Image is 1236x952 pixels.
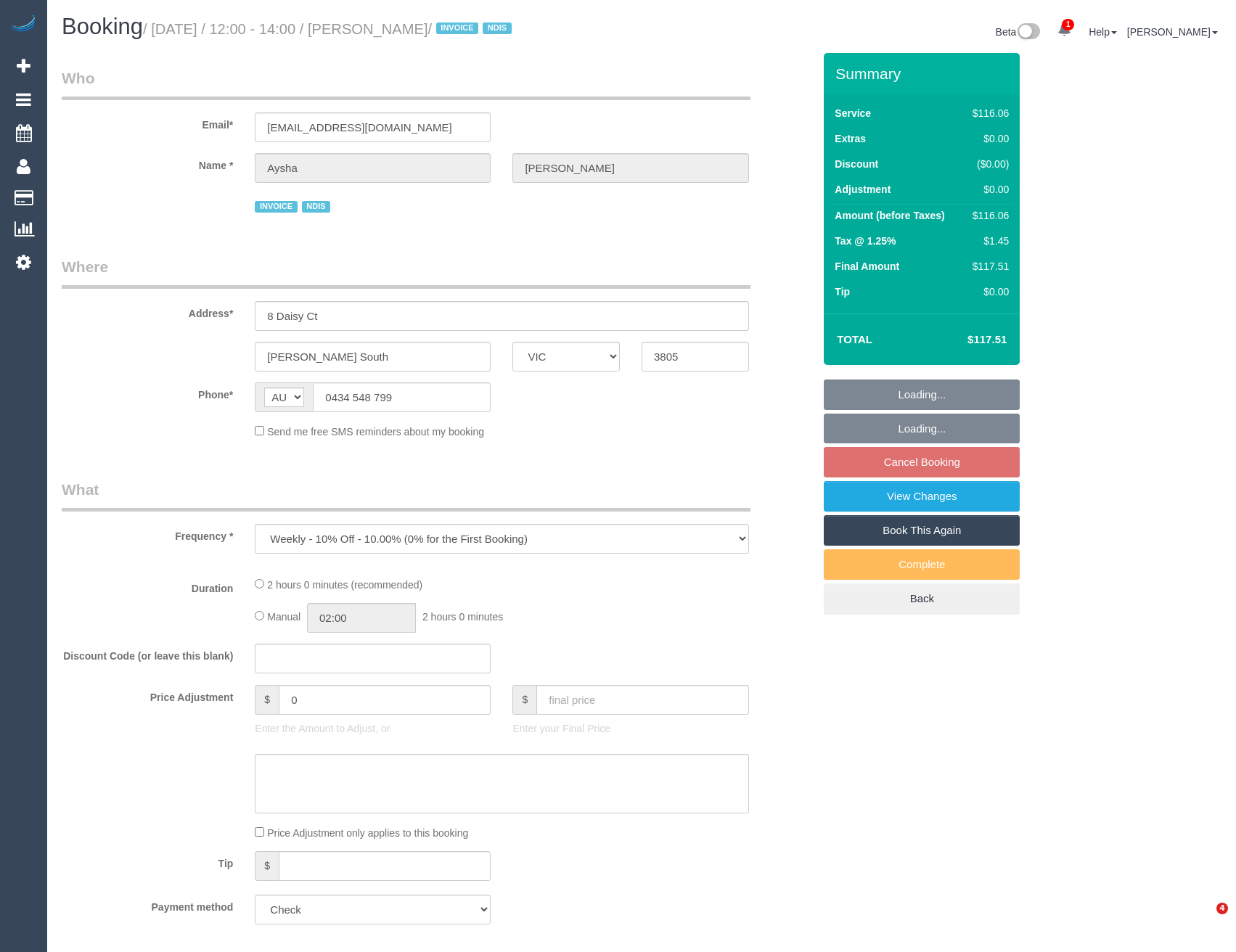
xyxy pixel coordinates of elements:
[255,112,491,142] input: Email*
[835,259,899,274] label: Final Amount
[51,576,244,596] label: Duration
[436,22,478,34] span: INVOICE
[837,333,872,345] strong: Total
[51,112,244,132] label: Email*
[824,583,1020,614] a: Back
[143,21,516,37] small: / [DATE] / 12:00 - 14:00 / [PERSON_NAME]
[267,426,484,438] span: Send me free SMS reminders about my booking
[51,382,244,402] label: Phone*
[255,153,491,183] input: First Name*
[62,67,750,100] legend: Who
[51,851,244,871] label: Tip
[512,153,748,183] input: Last Name*
[51,153,244,173] label: Name *
[835,106,871,120] label: Service
[51,301,244,321] label: Address*
[1016,23,1040,42] img: New interface
[967,131,1009,146] div: $0.00
[1216,903,1228,914] span: 4
[835,182,891,197] label: Adjustment
[267,827,468,839] span: Price Adjustment only applies to this booking
[51,895,244,914] label: Payment method
[255,685,279,715] span: $
[9,15,38,35] img: Automaid Logo
[422,611,503,623] span: 2 hours 0 minutes
[1050,15,1079,46] a: 1
[967,234,1009,248] div: $1.45
[62,479,750,512] legend: What
[51,685,244,705] label: Price Adjustment
[512,685,536,715] span: $
[824,515,1020,546] a: Book This Again
[1127,26,1218,38] a: [PERSON_NAME]
[996,26,1041,38] a: Beta
[835,234,896,248] label: Tax @ 1.25%
[1089,26,1117,38] a: Help
[536,685,748,715] input: final price
[1062,19,1074,30] span: 1
[967,182,1009,197] div: $0.00
[967,157,1009,171] div: ($0.00)
[62,256,750,289] legend: Where
[1187,903,1221,937] iframe: Intercom live chat
[313,382,491,412] input: Phone*
[428,21,516,37] span: /
[302,201,330,213] span: NDIS
[255,342,491,372] input: Suburb*
[967,106,1009,120] div: $116.06
[51,644,244,663] label: Discount Code (or leave this blank)
[62,14,143,39] span: Booking
[642,342,749,372] input: Post Code*
[924,334,1007,346] h4: $117.51
[267,579,422,591] span: 2 hours 0 minutes (recommended)
[967,259,1009,274] div: $117.51
[835,157,878,171] label: Discount
[824,481,1020,512] a: View Changes
[967,208,1009,223] div: $116.06
[967,284,1009,299] div: $0.00
[512,721,748,736] p: Enter your Final Price
[483,22,511,34] span: NDIS
[835,284,850,299] label: Tip
[255,201,297,213] span: INVOICE
[267,611,300,623] span: Manual
[255,851,279,881] span: $
[835,65,1012,82] h3: Summary
[835,208,944,223] label: Amount (before Taxes)
[51,524,244,543] label: Frequency *
[255,721,491,736] p: Enter the Amount to Adjust, or
[835,131,866,146] label: Extras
